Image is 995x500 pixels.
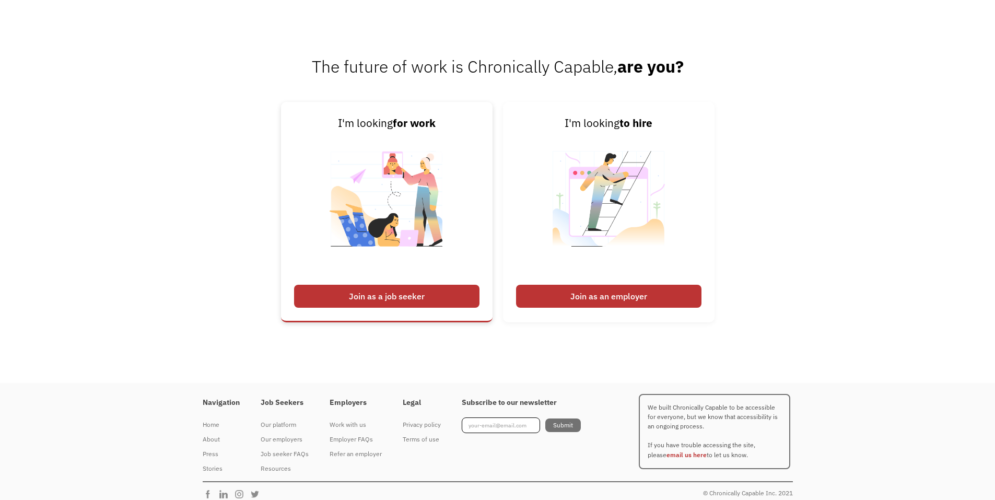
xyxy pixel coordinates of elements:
[393,116,436,130] strong: for work
[330,418,382,431] div: Work with us
[234,489,250,499] img: Chronically Capable Instagram Page
[462,417,581,433] form: Footer Newsletter
[261,432,309,447] a: Our employers
[322,132,452,280] img: Chronically Capable Personalized Job Matching
[503,102,715,322] a: I'm lookingto hireJoin as an employer
[203,433,240,446] div: About
[330,417,382,432] a: Work with us
[281,102,493,322] a: I'm lookingfor workJoin as a job seeker
[403,432,441,447] a: Terms of use
[312,55,684,77] span: The future of work is Chronically Capable,
[619,116,652,130] strong: to hire
[250,489,265,499] img: Chronically Capable Twitter Page
[617,55,684,77] strong: are you?
[218,489,234,499] img: Chronically Capable Linkedin Page
[203,417,240,432] a: Home
[203,462,240,475] div: Stories
[261,398,309,408] h4: Job Seekers
[403,398,441,408] h4: Legal
[703,487,793,499] div: © Chronically Capable Inc. 2021
[261,417,309,432] a: Our platform
[294,115,479,132] div: I'm looking
[261,418,309,431] div: Our platform
[403,418,441,431] div: Privacy policy
[330,432,382,447] a: Employer FAQs
[261,461,309,476] a: Resources
[203,432,240,447] a: About
[639,394,790,469] p: We built Chronically Capable to be accessible for everyone, but we know that accessibility is an ...
[462,417,540,433] input: your-email@email.com
[330,447,382,461] a: Refer an employer
[203,489,218,499] img: Chronically Capable Facebook Page
[261,433,309,446] div: Our employers
[261,462,309,475] div: Resources
[261,448,309,460] div: Job seeker FAQs
[545,418,581,432] input: Submit
[516,115,701,132] div: I'm looking
[330,433,382,446] div: Employer FAQs
[403,417,441,432] a: Privacy policy
[203,398,240,408] h4: Navigation
[330,448,382,460] div: Refer an employer
[666,451,707,459] a: email us here
[462,398,581,408] h4: Subscribe to our newsletter
[403,433,441,446] div: Terms of use
[203,447,240,461] a: Press
[261,447,309,461] a: Job seeker FAQs
[203,461,240,476] a: Stories
[203,448,240,460] div: Press
[330,398,382,408] h4: Employers
[203,418,240,431] div: Home
[294,285,479,308] div: Join as a job seeker
[516,285,701,308] div: Join as an employer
